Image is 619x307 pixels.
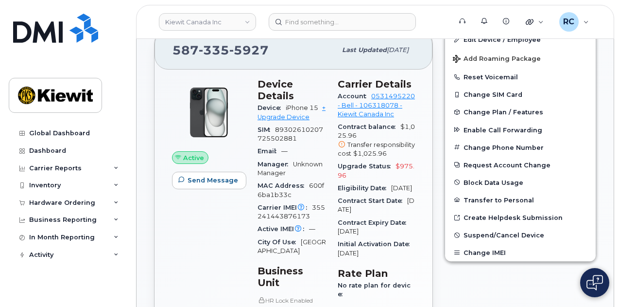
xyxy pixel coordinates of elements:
[338,282,411,298] span: No rate plan for device
[338,240,414,248] span: Initial Activation Date
[258,161,293,168] span: Manager
[586,275,603,290] img: Open chat
[445,48,596,68] button: Add Roaming Package
[258,204,312,211] span: Carrier IMEI
[353,150,387,157] span: $1,025.96
[258,161,323,177] span: Unknown Manager
[183,153,204,163] span: Active
[199,43,229,57] span: 335
[338,92,415,118] a: 0531495220 - Bell - 106318078 - Kiewit Canada Inc
[445,226,596,244] button: Suspend/Cancel Device
[258,296,326,305] p: HR Lock Enabled
[338,163,414,179] span: $975.96
[445,191,596,209] button: Transfer to Personal
[338,78,415,90] h3: Carrier Details
[445,139,596,156] button: Change Phone Number
[338,219,411,226] span: Contract Expiry Date
[258,265,326,289] h3: Business Unit
[338,228,359,235] span: [DATE]
[387,46,409,54] span: [DATE]
[172,172,246,189] button: Send Message
[445,121,596,139] button: Enable Call Forwarding
[338,123,415,158] span: $1,025.96
[281,147,288,155] span: —
[445,68,596,86] button: Reset Voicemail
[391,184,412,192] span: [DATE]
[445,174,596,191] button: Block Data Usage
[519,12,550,32] div: Quicklinks
[338,250,359,257] span: [DATE]
[464,108,543,116] span: Change Plan / Features
[338,123,400,130] span: Contract balance
[338,92,371,100] span: Account
[286,104,318,111] span: iPhone 15
[258,147,281,155] span: Email
[159,13,256,31] a: Kiewit Canada Inc
[258,225,309,233] span: Active IMEI
[445,244,596,261] button: Change IMEI
[552,12,596,32] div: Rebeca Ceballos
[338,141,415,157] span: Transfer responsibility cost
[445,209,596,226] a: Create Helpdesk Submission
[338,268,415,279] h3: Rate Plan
[464,232,544,239] span: Suspend/Cancel Device
[269,13,416,31] input: Find something...
[258,182,324,198] span: 600f6ba1b33c
[258,78,326,102] h3: Device Details
[258,238,301,246] span: City Of Use
[445,31,596,48] a: Edit Device / Employee
[338,184,391,192] span: Eligibility Date
[172,43,269,57] span: 587
[258,104,286,111] span: Device
[338,197,407,204] span: Contract Start Date
[188,176,238,185] span: Send Message
[229,43,269,57] span: 5927
[563,16,574,28] span: RC
[338,163,395,170] span: Upgrade Status
[453,55,541,64] span: Add Roaming Package
[258,104,326,120] a: + Upgrade Device
[445,86,596,103] button: Change SIM Card
[445,156,596,174] button: Request Account Change
[258,182,309,189] span: MAC Address
[258,126,275,133] span: SIM
[342,46,387,54] span: Last updated
[309,225,315,233] span: —
[258,126,323,142] span: 89302610207725502881
[180,83,238,142] img: iPhone_15_Black.png
[258,238,326,254] span: [GEOGRAPHIC_DATA]
[445,103,596,121] button: Change Plan / Features
[464,126,542,133] span: Enable Call Forwarding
